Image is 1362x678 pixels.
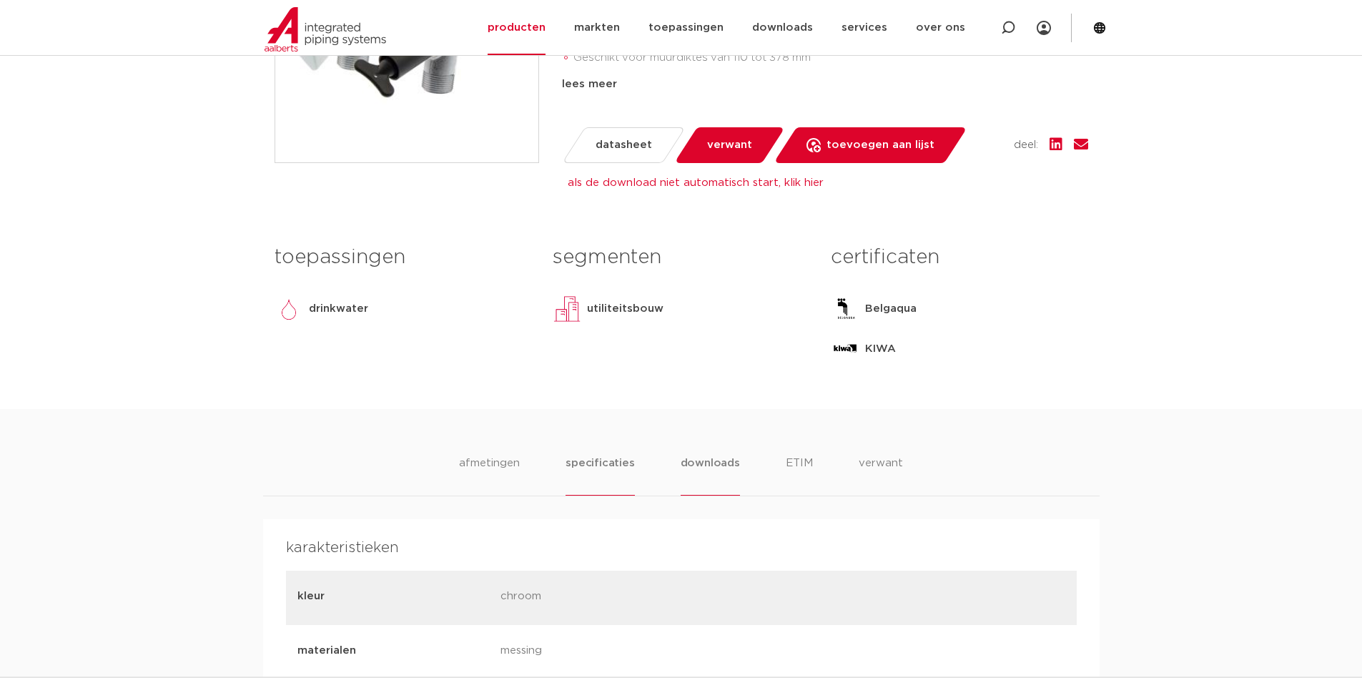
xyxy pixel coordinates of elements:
[831,243,1087,272] h3: certificaten
[587,300,663,318] p: utiliteitsbouw
[673,127,784,163] a: verwant
[566,455,634,496] li: specificaties
[573,46,1088,69] li: Geschikt voor muurdiktes van 110 tot 378 mm
[596,134,652,157] span: datasheet
[1014,137,1038,154] span: deel:
[561,127,685,163] a: datasheet
[831,335,859,363] img: KIWA
[297,642,490,659] p: materialen
[500,642,693,662] p: messing
[786,455,813,496] li: ETIM
[865,340,896,358] p: KIWA
[297,588,490,605] p: kleur
[681,455,740,496] li: downloads
[286,536,1077,559] h4: karakteristieken
[865,300,917,318] p: Belgaqua
[275,243,531,272] h3: toepassingen
[859,455,903,496] li: verwant
[275,295,303,323] img: drinkwater
[707,134,752,157] span: verwant
[459,455,520,496] li: afmetingen
[500,588,693,608] p: chroom
[568,177,824,188] a: als de download niet automatisch start, klik hier
[309,300,368,318] p: drinkwater
[831,295,859,323] img: Belgaqua
[826,134,934,157] span: toevoegen aan lijst
[553,243,809,272] h3: segmenten
[553,295,581,323] img: utiliteitsbouw
[562,76,1088,93] div: lees meer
